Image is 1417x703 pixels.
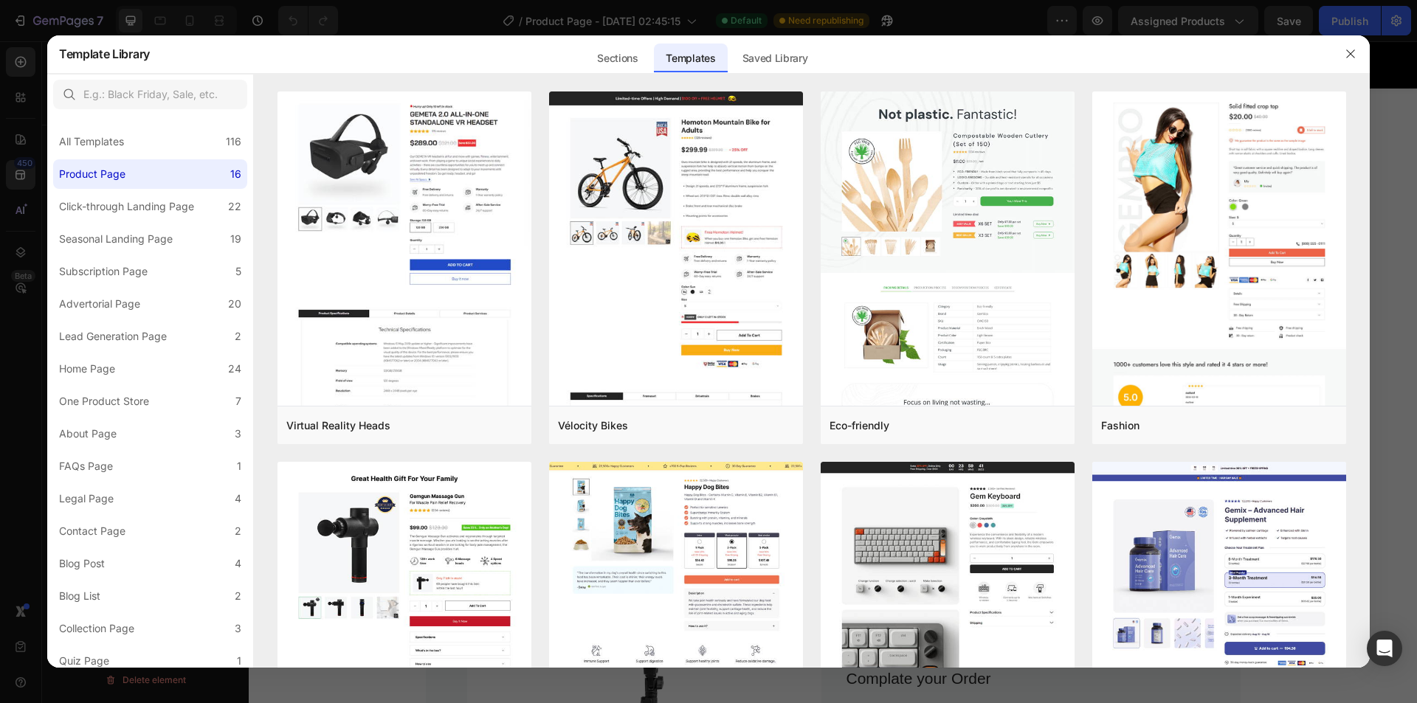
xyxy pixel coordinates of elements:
[654,44,727,73] div: Templates
[226,133,241,150] div: 116
[598,626,949,649] p: Complate your Order
[235,522,241,540] div: 2
[731,44,820,73] div: Saved Library
[328,407,841,474] p: Strengthen Your Health With Our Massagers
[235,392,241,410] div: 7
[585,44,649,73] div: Sections
[230,165,241,183] div: 16
[59,490,114,508] div: Legal Page
[235,328,241,345] div: 2
[59,652,109,670] div: Quiz Page
[235,425,241,443] div: 3
[160,232,240,245] div: [DOMAIN_NAME]
[59,425,117,443] div: About Page
[558,417,628,434] div: Vélocity Bikes
[230,230,241,248] div: 19
[1367,631,1402,666] div: Open Intercom Messenger
[228,295,241,313] div: 20
[59,587,100,605] div: Blog List
[59,620,134,637] div: Collection Page
[59,133,124,150] div: All Templates
[59,198,194,215] div: Click-through Landing Page
[189,267,385,283] div: [DOMAIN_NAME] - Preview Badge (Stars)
[59,230,173,248] div: Seasonal Landing Page
[235,490,241,508] div: 4
[59,295,140,313] div: Advertorial Page
[235,555,241,572] div: 4
[235,587,241,605] div: 2
[237,652,241,670] div: 1
[59,263,148,280] div: Subscription Page
[59,555,105,572] div: Blog Post
[596,559,951,624] h2: Zantra S1 Rise — Telescopic Floor Stand
[286,417,390,434] div: Virtual Reality Heads
[53,80,247,109] input: E.g.: Black Friday, Sale, etc.
[148,258,396,294] button: Judge.me - Preview Badge (Stars)
[59,328,167,345] div: Lead Generation Page
[159,267,177,285] img: Judgeme.png
[328,142,841,209] p: Let's Hear What Our Customers Have To Say
[235,620,241,637] div: 3
[443,4,725,42] span: Zantra - PO Series
[1101,417,1140,434] div: Fashion
[228,360,241,378] div: 24
[235,263,241,280] div: 5
[228,198,241,215] div: 22
[830,417,889,434] div: Eco-friendly
[237,457,241,475] div: 1
[59,35,150,73] h2: Template Library
[59,165,125,183] div: Product Page
[59,457,113,475] div: FAQs Page
[59,522,125,540] div: Contact Page
[59,360,115,378] div: Home Page
[59,392,149,410] div: One Product Store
